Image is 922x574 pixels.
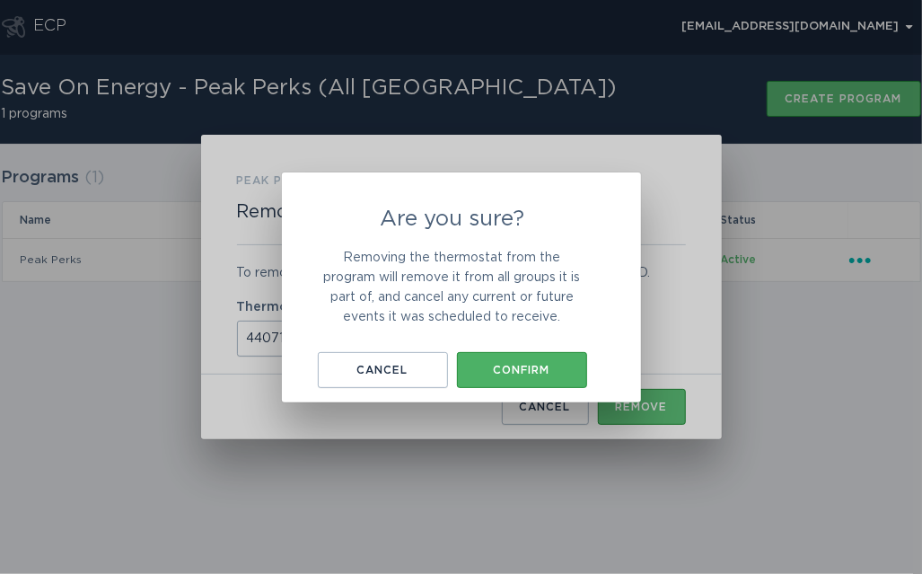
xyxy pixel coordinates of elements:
p: Removing the thermostat from the program will remove it from all groups it is part of, and cancel... [318,248,587,327]
button: Cancel [318,352,448,388]
h2: Are you sure? [318,208,587,230]
div: Cancel [327,365,439,375]
button: Confirm [457,352,587,388]
div: Are you sure? [282,172,641,402]
div: Confirm [466,365,578,375]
